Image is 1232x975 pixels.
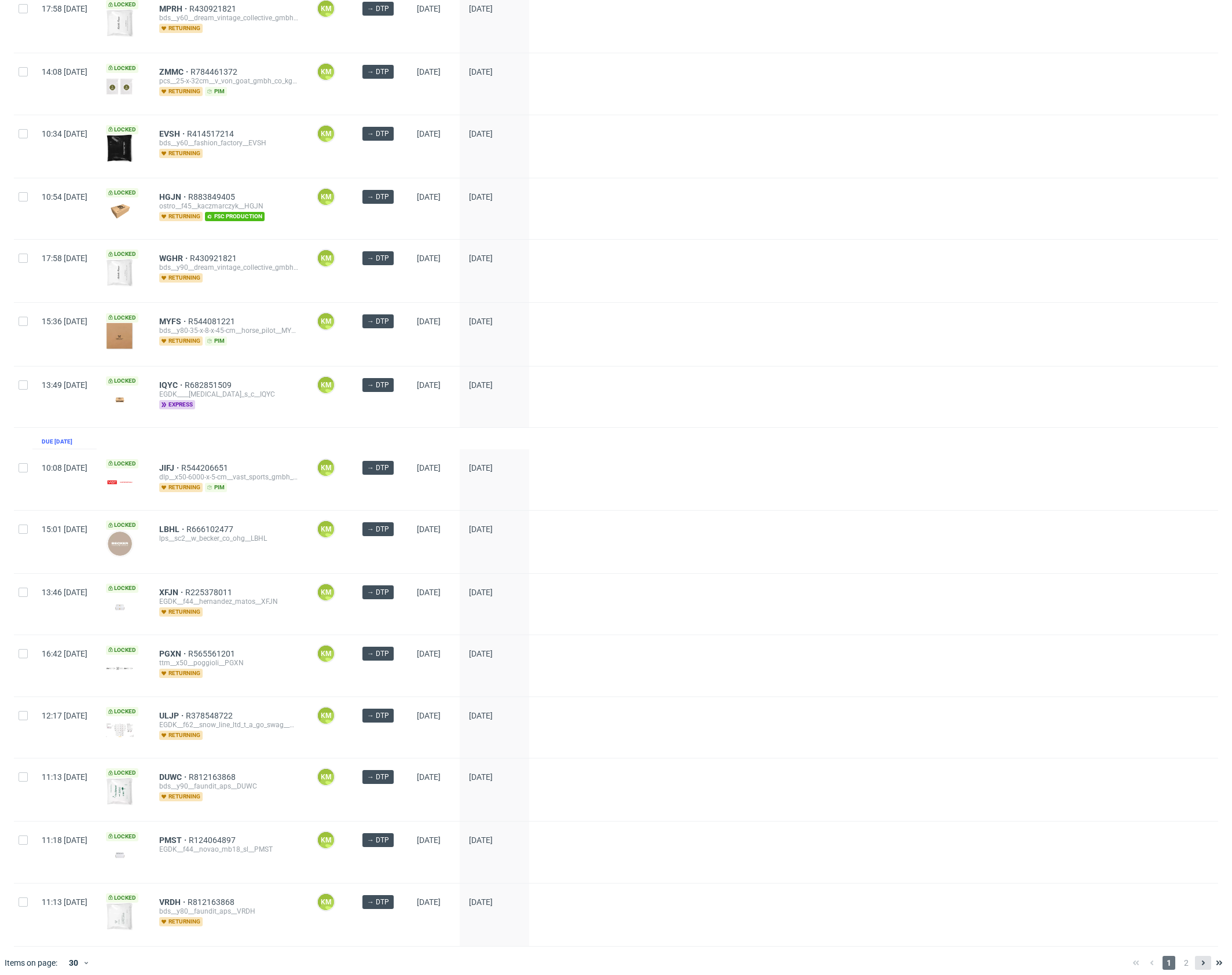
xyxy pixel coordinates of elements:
[159,13,298,23] div: bds__y60__dream_vintage_collective_gmbh__MPRH
[159,607,203,617] span: returning
[42,129,87,138] span: 10:34 [DATE]
[42,463,87,472] span: 10:08 [DATE]
[367,253,389,263] span: → DTP
[186,711,235,720] span: R378548722
[159,254,190,263] a: WGHR
[159,336,203,346] span: returning
[318,250,334,266] figcaption: KM
[469,835,493,845] span: [DATE]
[185,380,234,390] span: R682851509
[189,4,239,13] a: R430921821
[106,530,134,558] img: version_two_editor_design
[318,313,334,329] figcaption: KM
[185,588,234,597] a: R225378011
[159,588,185,597] a: XFJN
[42,317,87,326] span: 15:36 [DATE]
[106,250,138,259] span: Locked
[159,463,181,472] span: JIFJ
[159,835,189,845] a: PMST
[159,67,190,76] a: ZMMC
[106,322,134,350] img: version_two_editor_design
[106,707,138,716] span: Locked
[159,76,298,86] div: pcs__25-x-32cm__v_von_goat_gmbh_co_kg__ZMMC
[159,138,298,148] div: bds__y60__fashion_factory__EVSH
[42,4,87,13] span: 17:58 [DATE]
[367,897,389,907] span: → DTP
[159,212,203,221] span: returning
[318,894,334,910] figcaption: KM
[469,4,493,13] span: [DATE]
[159,597,298,606] div: EGDK__f44__hernandez_matos__XFJN
[187,129,236,138] span: R414517214
[159,711,186,720] a: ULJP
[417,525,441,534] span: [DATE]
[190,67,240,76] span: R784461372
[318,460,334,476] figcaption: KM
[417,649,441,658] span: [DATE]
[367,316,389,327] span: → DTP
[205,87,227,96] span: pim
[367,192,389,202] span: → DTP
[159,273,203,283] span: returning
[189,835,238,845] a: R124064897
[106,599,134,615] img: version_two_editor_design
[367,587,389,598] span: → DTP
[159,483,203,492] span: returning
[417,4,441,13] span: [DATE]
[318,584,334,600] figcaption: KM
[469,254,493,263] span: [DATE]
[318,126,334,142] figcaption: KM
[159,907,298,916] div: bds__y80__faundit_aps__VRDH
[159,192,188,201] span: HGJN
[367,710,389,721] span: → DTP
[469,525,493,534] span: [DATE]
[159,400,195,409] span: express
[106,521,138,530] span: Locked
[367,3,389,14] span: → DTP
[189,772,238,782] span: R812163868
[469,463,493,472] span: [DATE]
[42,772,87,782] span: 11:13 [DATE]
[469,317,493,326] span: [DATE]
[469,772,493,782] span: [DATE]
[469,649,493,658] span: [DATE]
[106,893,138,903] span: Locked
[159,649,188,658] a: PGXN
[106,259,134,287] img: version_two_editor_design
[159,845,298,854] div: EGDK__f44__novao_mb18_sl__PMST
[186,525,236,534] a: R666102477
[159,731,203,740] span: returning
[159,317,188,326] span: MYFS
[469,67,493,76] span: [DATE]
[159,326,298,335] div: bds__y80-35-x-8-x-45-cm__horse_pilot__MYFS
[159,917,203,926] span: returning
[367,463,389,473] span: → DTP
[106,723,134,737] img: version_two_editor_design.png
[159,897,188,907] span: VRDH
[106,646,138,655] span: Locked
[205,212,265,221] span: fsc production
[417,772,441,782] span: [DATE]
[159,525,186,534] span: LBHL
[417,588,441,597] span: [DATE]
[188,649,237,658] a: R565561201
[106,313,138,322] span: Locked
[106,134,134,162] img: version_two_editor_design.png
[159,4,189,13] a: MPRH
[417,463,441,472] span: [DATE]
[188,317,237,326] a: R544081221
[181,463,230,472] a: R544206651
[1163,956,1175,970] span: 1
[188,192,237,201] span: R883849405
[318,769,334,785] figcaption: KM
[159,669,203,678] span: returning
[42,380,87,390] span: 13:49 [DATE]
